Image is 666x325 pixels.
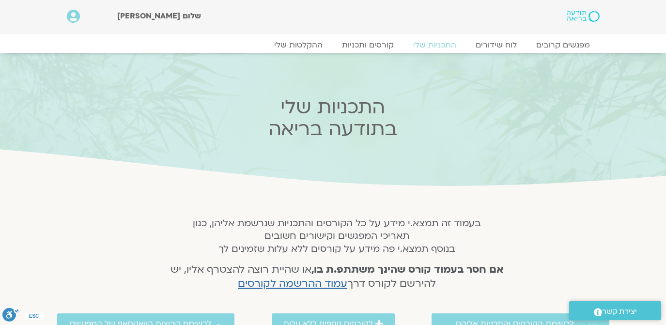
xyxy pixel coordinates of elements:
a: ההקלטות שלי [264,40,332,50]
h2: התכניות שלי בתודעה בריאה [143,96,523,140]
a: יצירת קשר [569,301,661,320]
h4: או שהיית רוצה להצטרף אליו, יש להירשם לקורס דרך [157,263,516,291]
span: שלום [PERSON_NAME] [117,11,201,21]
a: מפגשים קרובים [527,40,600,50]
a: קורסים ותכניות [332,40,403,50]
nav: Menu [67,40,600,50]
a: לוח שידורים [466,40,527,50]
a: התכניות שלי [403,40,466,50]
h5: בעמוד זה תמצא.י מידע על כל הקורסים והתכניות שנרשמת אליהן, כגון תאריכי המפגשים וקישורים חשובים בנו... [157,217,516,255]
strong: אם חסר בעמוד קורס שהינך משתתפ.ת בו, [311,263,504,277]
span: יצירת קשר [602,305,637,318]
a: עמוד ההרשמה לקורסים [238,277,347,291]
